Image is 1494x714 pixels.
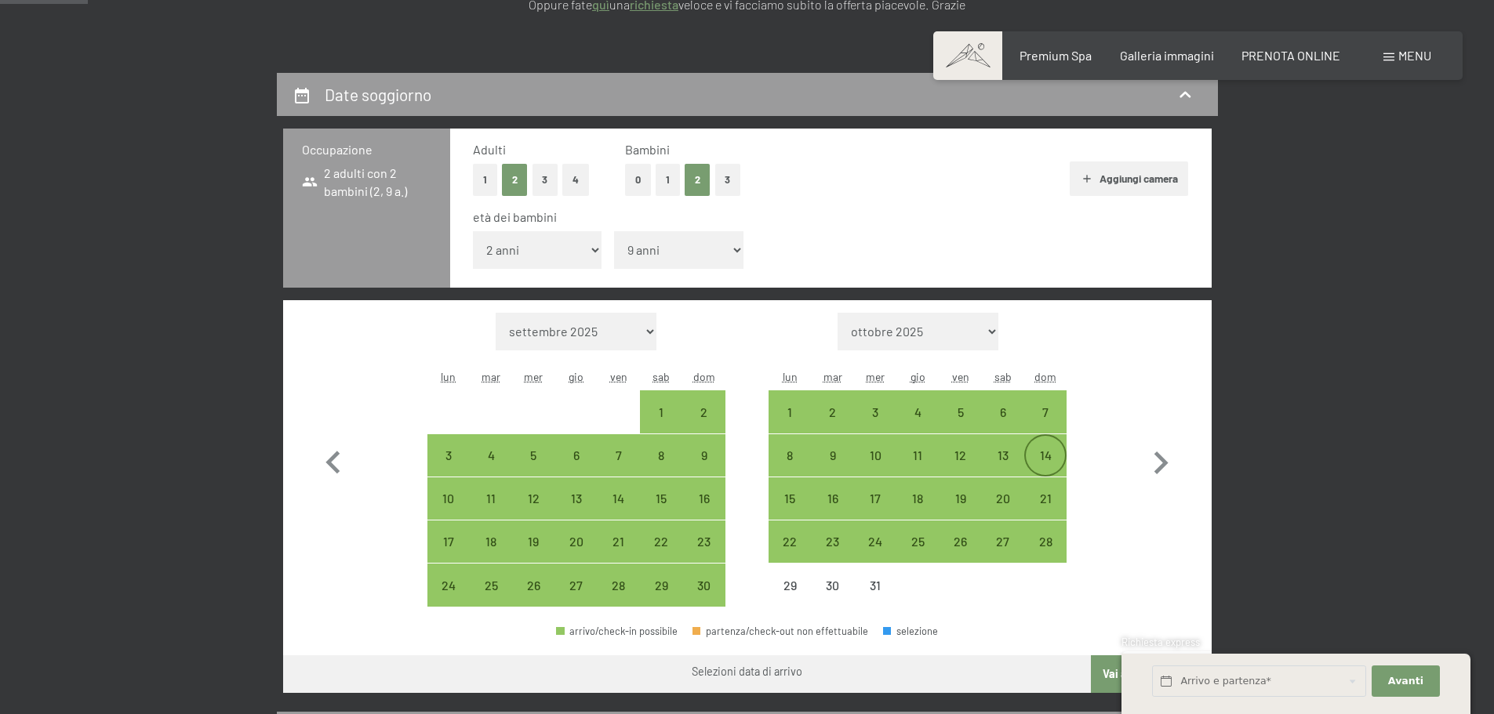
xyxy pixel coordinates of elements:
[429,535,468,574] div: 17
[470,477,512,520] div: arrivo/check-in possibile
[427,477,470,520] div: arrivo/check-in possibile
[769,520,811,563] div: Mon Dec 22 2025
[982,390,1024,433] div: arrivo/check-in possibile
[896,477,939,520] div: Thu Dec 18 2025
[939,477,981,520] div: arrivo/check-in possibile
[856,449,895,488] div: 10
[982,434,1024,477] div: arrivo/check-in possibile
[684,579,723,618] div: 30
[1091,655,1211,693] button: Vai a «Camera»
[898,535,937,574] div: 25
[769,520,811,563] div: arrivo/check-in possibile
[598,564,640,606] div: arrivo/check-in possibile
[555,434,598,477] div: arrivo/check-in possibile
[427,564,470,606] div: Mon Nov 24 2025
[599,579,638,618] div: 28
[812,520,854,563] div: Tue Dec 23 2025
[854,564,896,606] div: arrivo/check-in non effettuabile
[812,477,854,520] div: arrivo/check-in possibile
[1372,665,1439,698] button: Avanti
[1138,313,1183,607] button: Mese successivo
[1026,449,1065,488] div: 14
[512,520,554,563] div: arrivo/check-in possibile
[1024,520,1067,563] div: arrivo/check-in possibile
[311,313,356,607] button: Mese precedente
[856,535,895,574] div: 24
[896,434,939,477] div: Thu Dec 11 2025
[598,477,640,520] div: arrivo/check-in possibile
[812,564,854,606] div: Tue Dec 30 2025
[813,492,852,531] div: 16
[599,449,638,488] div: 7
[1024,390,1067,433] div: Sun Dec 07 2025
[599,492,638,531] div: 14
[682,434,725,477] div: Sun Nov 09 2025
[952,370,969,383] abbr: venerdì
[770,492,809,531] div: 15
[769,434,811,477] div: Mon Dec 08 2025
[783,370,798,383] abbr: lunedì
[1241,48,1340,63] a: PRENOTA ONLINE
[470,477,512,520] div: Tue Nov 11 2025
[982,477,1024,520] div: arrivo/check-in possibile
[524,370,543,383] abbr: mercoledì
[555,434,598,477] div: Thu Nov 06 2025
[555,477,598,520] div: arrivo/check-in possibile
[983,492,1023,531] div: 20
[940,535,980,574] div: 26
[1024,434,1067,477] div: arrivo/check-in possibile
[557,492,596,531] div: 13
[555,520,598,563] div: Thu Nov 20 2025
[625,164,651,196] button: 0
[1120,48,1214,63] a: Galleria immagini
[512,564,554,606] div: Wed Nov 26 2025
[514,492,553,531] div: 12
[770,535,809,574] div: 22
[555,477,598,520] div: Thu Nov 13 2025
[682,520,725,563] div: Sun Nov 23 2025
[939,520,981,563] div: Fri Dec 26 2025
[769,477,811,520] div: Mon Dec 15 2025
[813,579,852,618] div: 30
[770,449,809,488] div: 8
[1398,48,1431,63] span: Menu
[640,434,682,477] div: arrivo/check-in possibile
[911,370,925,383] abbr: giovedì
[502,164,528,196] button: 2
[642,492,681,531] div: 15
[939,390,981,433] div: arrivo/check-in possibile
[471,579,511,618] div: 25
[812,564,854,606] div: arrivo/check-in non effettuabile
[896,434,939,477] div: arrivo/check-in possibile
[1024,520,1067,563] div: Sun Dec 28 2025
[470,434,512,477] div: arrivo/check-in possibile
[769,477,811,520] div: arrivo/check-in possibile
[856,492,895,531] div: 17
[769,564,811,606] div: Mon Dec 29 2025
[896,390,939,433] div: Thu Dec 04 2025
[302,165,431,200] span: 2 adulti con 2 bambini (2, 9 a.)
[557,535,596,574] div: 20
[770,579,809,618] div: 29
[1020,48,1092,63] a: Premium Spa
[769,390,811,433] div: arrivo/check-in possibile
[569,370,583,383] abbr: giovedì
[441,370,456,383] abbr: lunedì
[939,434,981,477] div: arrivo/check-in possibile
[898,406,937,445] div: 4
[555,564,598,606] div: arrivo/check-in possibile
[557,579,596,618] div: 27
[983,406,1023,445] div: 6
[856,406,895,445] div: 3
[514,579,553,618] div: 26
[940,406,980,445] div: 5
[682,477,725,520] div: arrivo/check-in possibile
[473,142,506,157] span: Adulti
[598,564,640,606] div: Fri Nov 28 2025
[470,564,512,606] div: arrivo/check-in possibile
[769,390,811,433] div: Mon Dec 01 2025
[562,164,589,196] button: 4
[512,434,554,477] div: Wed Nov 05 2025
[429,449,468,488] div: 3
